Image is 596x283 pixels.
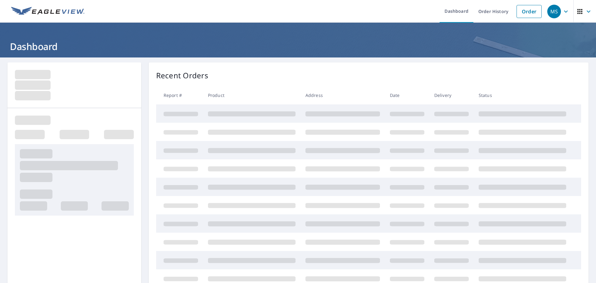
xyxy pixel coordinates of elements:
[7,40,589,53] h1: Dashboard
[156,86,203,104] th: Report #
[11,7,84,16] img: EV Logo
[474,86,571,104] th: Status
[385,86,429,104] th: Date
[156,70,208,81] p: Recent Orders
[429,86,474,104] th: Delivery
[517,5,542,18] a: Order
[547,5,561,18] div: MS
[300,86,385,104] th: Address
[203,86,300,104] th: Product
